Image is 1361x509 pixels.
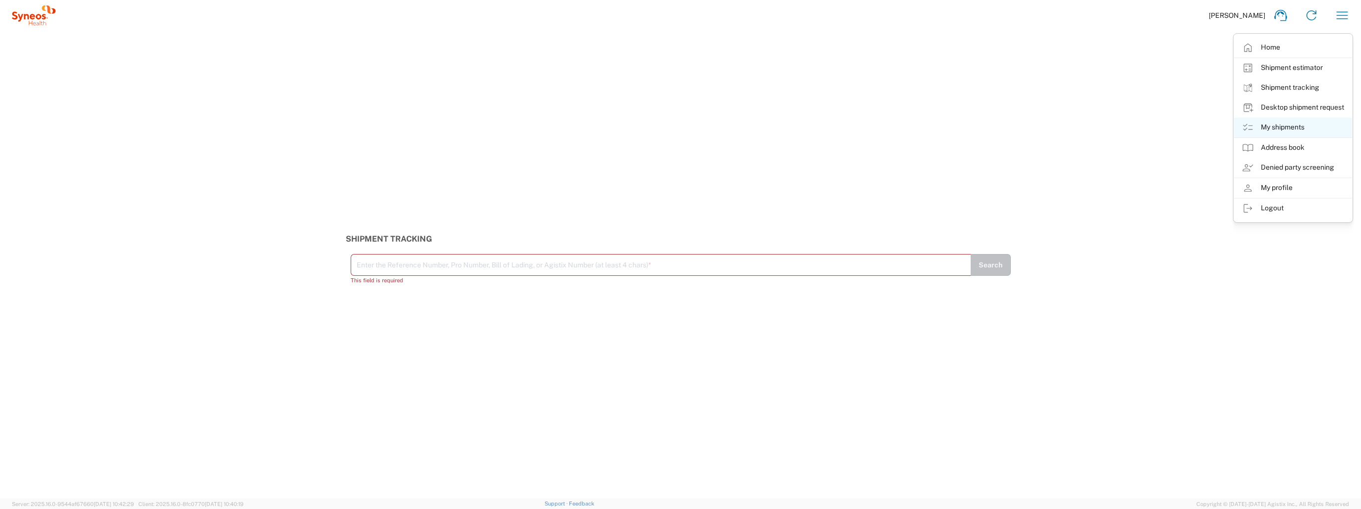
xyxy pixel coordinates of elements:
[351,276,971,285] div: This field is required
[545,501,569,507] a: Support
[138,501,244,507] span: Client: 2025.16.0-8fc0770
[1234,58,1352,78] a: Shipment estimator
[1234,138,1352,158] a: Address book
[1234,178,1352,198] a: My profile
[94,501,134,507] span: [DATE] 10:42:29
[1234,98,1352,118] a: Desktop shipment request
[346,234,1016,244] h3: Shipment Tracking
[1234,38,1352,58] a: Home
[1234,78,1352,98] a: Shipment tracking
[1209,11,1265,20] span: [PERSON_NAME]
[1234,118,1352,137] a: My shipments
[1234,158,1352,178] a: Denied party screening
[569,501,594,507] a: Feedback
[205,501,244,507] span: [DATE] 10:40:19
[1234,198,1352,218] a: Logout
[1196,500,1349,509] span: Copyright © [DATE]-[DATE] Agistix Inc., All Rights Reserved
[12,501,134,507] span: Server: 2025.16.0-9544af67660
